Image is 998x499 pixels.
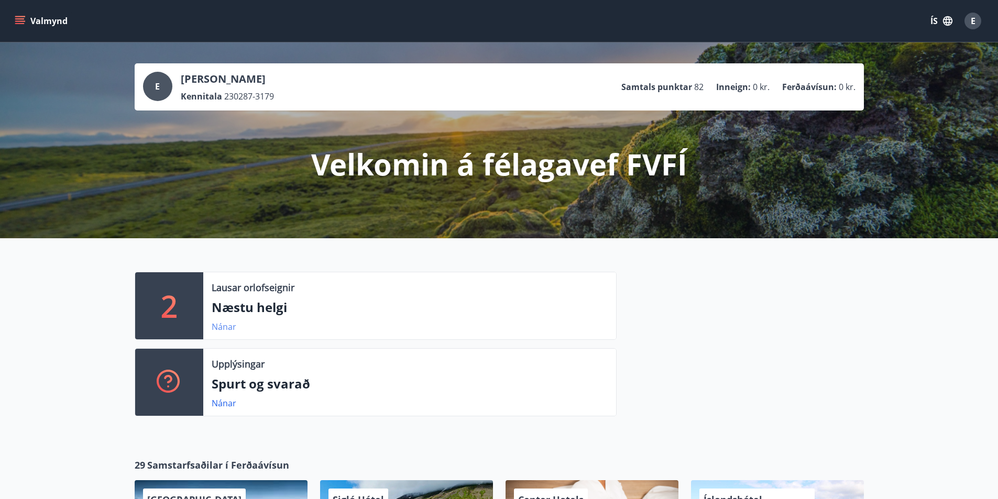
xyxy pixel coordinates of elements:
[212,357,265,371] p: Upplýsingar
[960,8,985,34] button: E
[135,458,145,472] span: 29
[716,81,751,93] p: Inneign :
[925,12,958,30] button: ÍS
[13,12,72,30] button: menu
[181,91,222,102] p: Kennitala
[147,458,289,472] span: Samstarfsaðilar í Ferðaávísun
[782,81,837,93] p: Ferðaávísun :
[753,81,770,93] span: 0 kr.
[155,81,160,92] span: E
[181,72,274,86] p: [PERSON_NAME]
[212,281,294,294] p: Lausar orlofseignir
[621,81,692,93] p: Samtals punktar
[694,81,704,93] span: 82
[212,321,236,332] a: Nánar
[971,15,975,27] span: E
[212,375,608,393] p: Spurt og svarað
[212,298,608,316] p: Næstu helgi
[161,286,178,326] p: 2
[311,144,687,184] p: Velkomin á félagavef FVFÍ
[224,91,274,102] span: 230287-3179
[212,397,236,409] a: Nánar
[839,81,856,93] span: 0 kr.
